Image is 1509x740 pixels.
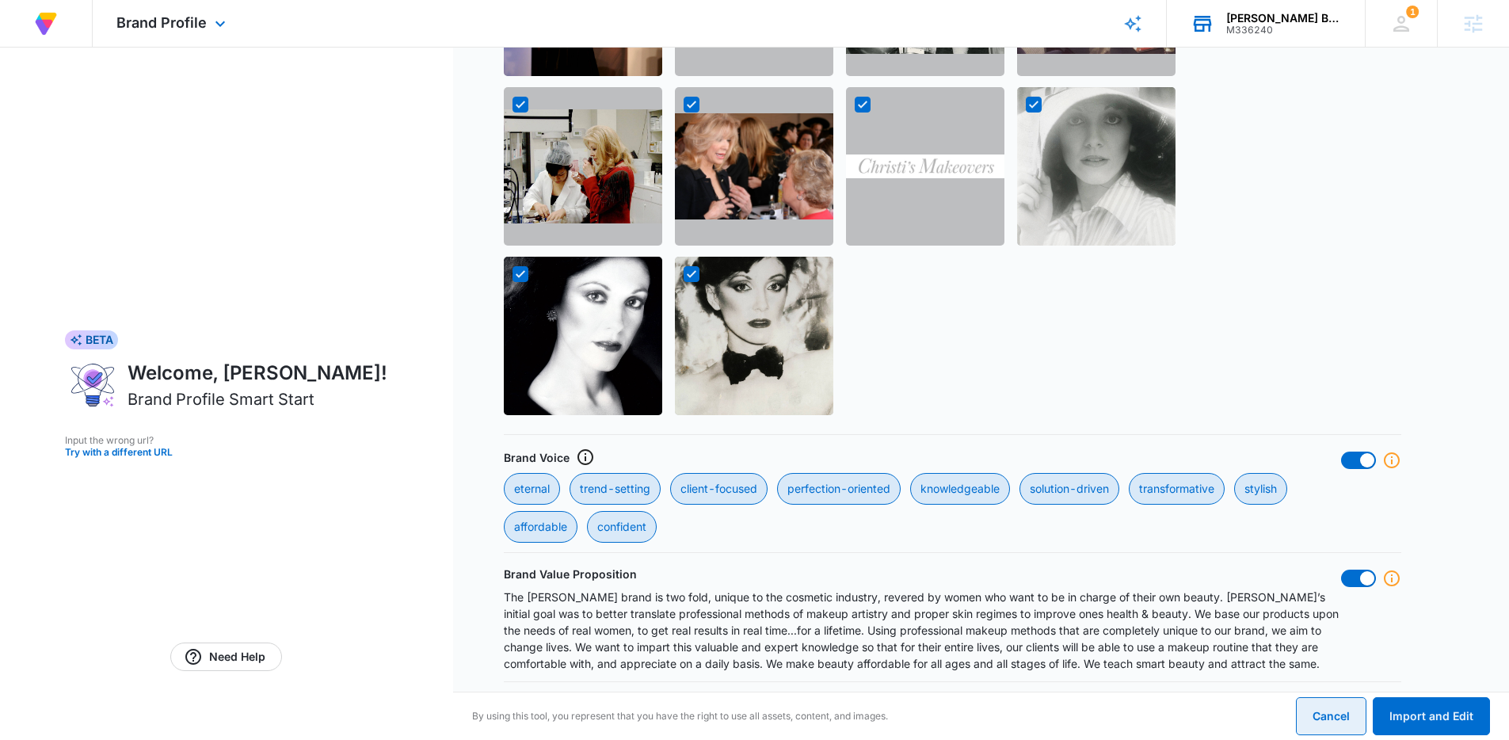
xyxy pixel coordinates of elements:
[1019,473,1119,505] div: solution-driven
[1234,473,1287,505] div: stylish
[170,643,282,671] a: Need Help
[32,10,60,38] img: Volusion
[670,473,768,505] div: client-focused
[472,709,888,723] p: By using this tool, you represent that you have the right to use all assets, content, and images.
[675,219,833,453] img: https://i.shgcdn.com/a2029cc2-6368-48df-806d-1525bce7f93b/-/format/auto/-/preview/3000x3000/-/qua...
[1017,49,1176,284] img: https://i.shgcdn.com/1ae0f0c1-eae2-4516-83cc-2a1d452afb00/-/format/auto/-/preview/3000x3000/-/qua...
[910,473,1010,505] div: knowledgeable
[504,473,560,505] div: eternal
[777,473,901,505] div: perfection-oriented
[1373,697,1490,735] button: Import and Edit
[587,511,657,543] div: confident
[570,473,661,505] div: trend-setting
[65,359,121,411] img: ai-brand-profile
[1406,6,1419,18] span: 1
[128,359,387,387] h1: Welcome, [PERSON_NAME]!
[1406,6,1419,18] div: notifications count
[116,14,207,31] span: Brand Profile
[504,219,662,453] img: https://i.shgcdn.com/35cba572-b44f-437b-8d7f-608834a579f2/-/format/auto/-/preview/3000x3000/-/qua...
[65,330,118,349] div: BETA
[846,154,1004,178] img: https://i.shgcdn.com/cc568e59-c254-4747-8a84-cac542ad3a90/-/format/auto/-/preview/3000x3000/-/qua...
[65,433,387,448] p: Input the wrong url?
[504,589,1341,672] p: The [PERSON_NAME] brand is two fold, unique to the cosmetic industry, revered by women who want t...
[675,113,833,219] img: https://i.shgcdn.com/2834426b-5483-438b-b049-a45e5710748b/-/format/auto/-/preview/3000x3000/-/qua...
[65,448,387,457] button: Try with a different URL
[504,511,577,543] div: affordable
[504,449,570,466] p: Brand Voice
[1226,12,1342,25] div: account name
[1226,25,1342,36] div: account id
[1129,473,1225,505] div: transformative
[128,387,314,411] h2: Brand Profile Smart Start
[504,566,637,582] p: Brand Value Proposition
[504,109,662,223] img: https://i.shgcdn.com/b0685996-b8bc-479d-aa9d-891b482e38fe/-/format/auto/-/preview/3000x3000/-/qua...
[1296,697,1366,735] button: Cancel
